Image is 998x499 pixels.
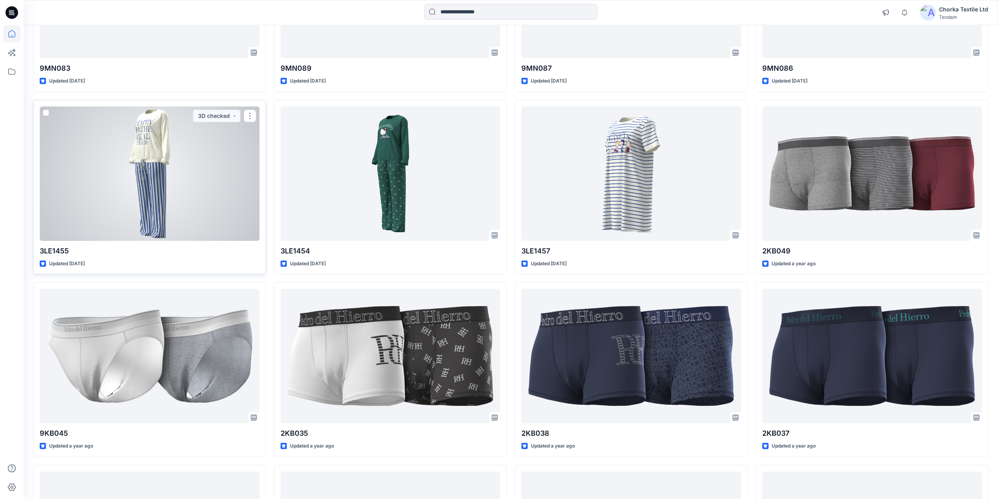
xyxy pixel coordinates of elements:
[531,442,575,450] p: Updated a year ago
[939,5,988,14] div: Chorka Textile Ltd
[40,63,259,74] p: 9MN083
[290,260,326,268] p: Updated [DATE]
[920,5,936,20] img: avatar
[281,106,500,241] a: 3LE1454
[521,63,741,74] p: 9MN087
[49,442,93,450] p: Updated a year ago
[772,260,816,268] p: Updated a year ago
[290,77,326,85] p: Updated [DATE]
[939,14,988,20] div: Tendam
[762,246,982,257] p: 2KB049
[531,77,567,85] p: Updated [DATE]
[49,77,85,85] p: Updated [DATE]
[521,289,741,423] a: 2KB038
[762,289,982,423] a: 2KB037
[762,428,982,439] p: 2KB037
[772,77,807,85] p: Updated [DATE]
[40,289,259,423] a: 9KB045
[521,106,741,241] a: 3LE1457
[281,289,500,423] a: 2KB035
[40,428,259,439] p: 9KB045
[49,260,85,268] p: Updated [DATE]
[762,63,982,74] p: 9MN086
[281,428,500,439] p: 2KB035
[521,246,741,257] p: 3LE1457
[521,428,741,439] p: 2KB038
[281,63,500,74] p: 9MN089
[40,246,259,257] p: 3LE1455
[762,106,982,241] a: 2KB049
[531,260,567,268] p: Updated [DATE]
[772,442,816,450] p: Updated a year ago
[290,442,334,450] p: Updated a year ago
[281,246,500,257] p: 3LE1454
[40,106,259,241] a: 3LE1455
